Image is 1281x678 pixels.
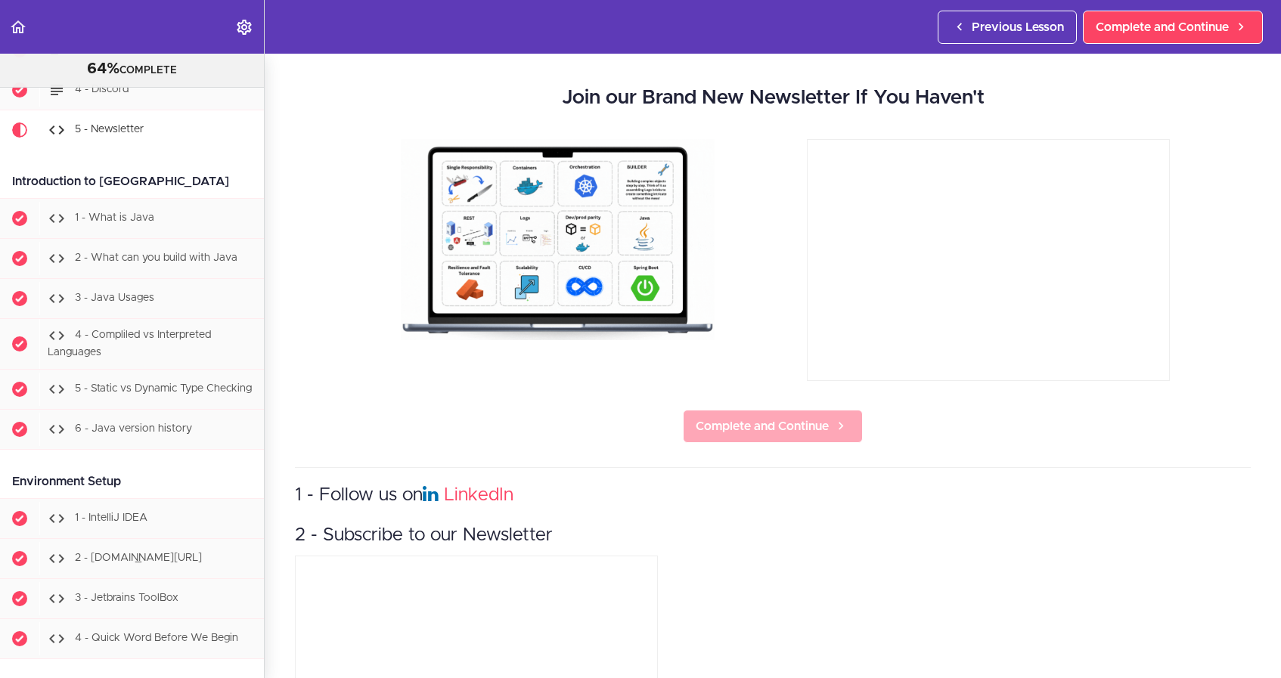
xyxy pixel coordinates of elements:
span: Complete and Continue [696,417,829,435]
h2: Join our Brand New Newsletter If You Haven't [353,87,1193,109]
span: 2 - What can you build with Java [75,252,237,263]
a: Complete and Continue [1083,11,1263,44]
span: 2 - [DOMAIN_NAME][URL] [75,553,202,563]
span: Previous Lesson [972,18,1064,36]
span: 64% [87,61,119,76]
a: Complete and Continue [683,410,863,443]
span: 3 - Java Usages [75,293,154,303]
span: 4 - Discord [75,84,129,94]
span: 3 - Jetbrains ToolBox [75,593,178,603]
svg: Settings Menu [235,18,253,36]
span: Complete and Continue [1096,18,1229,36]
svg: Back to course curriculum [9,18,27,36]
span: 4 - Quick Word Before We Begin [75,633,238,643]
span: 1 - IntelliJ IDEA [75,512,147,523]
h3: 2 - Subscribe to our Newsletter [295,523,1251,548]
span: 5 - Static vs Dynamic Type Checking [75,383,252,394]
span: 6 - Java version history [75,423,192,434]
h3: 1 - Follow us on [295,483,1251,508]
a: Previous Lesson [938,11,1077,44]
div: COMPLETE [19,60,245,79]
img: bPMdpB8sRcSzZwxzfdaQ_Ready+to+superc.gif [401,139,715,340]
span: 5 - Newsletter [75,124,144,135]
span: 1 - What is Java [75,212,154,223]
span: 4 - Compliled vs Interpreted Languages [48,330,211,358]
a: LinkedIn [444,486,513,504]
